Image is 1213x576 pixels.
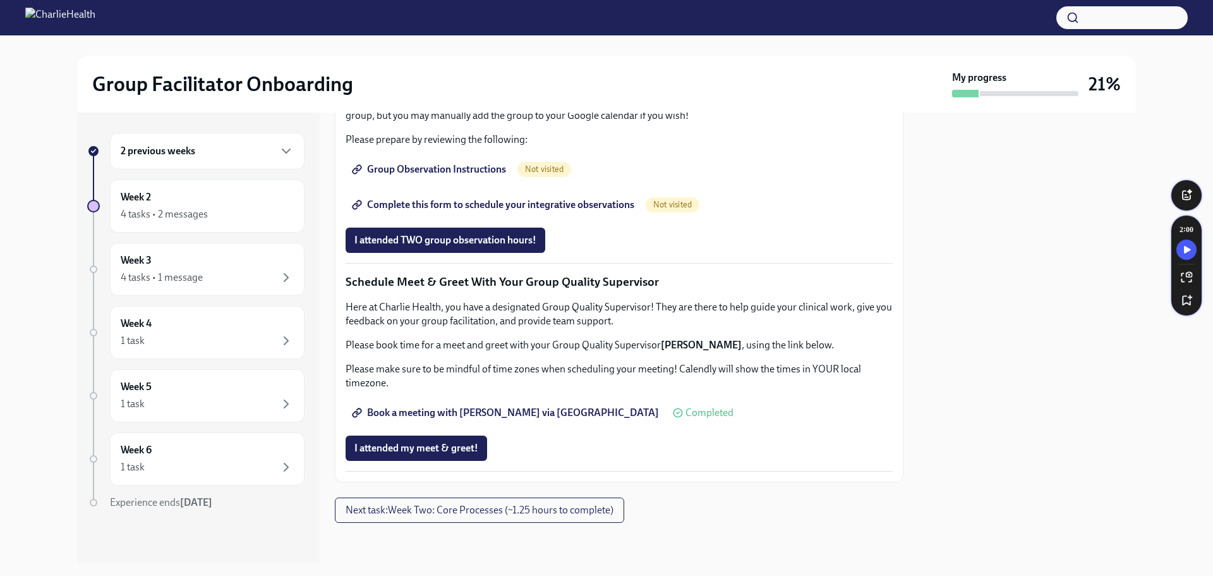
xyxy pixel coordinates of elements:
[87,180,305,233] a: Week 24 tasks • 2 messages
[121,190,151,204] h6: Week 2
[346,504,613,517] span: Next task : Week Two: Core Processes (~1.25 hours to complete)
[87,306,305,359] a: Week 41 task
[121,334,145,348] div: 1 task
[346,274,893,290] p: Schedule Meet & Greet With Your Group Quality Supervisor
[121,460,145,474] div: 1 task
[121,271,203,285] div: 4 tasks • 1 message
[346,436,487,461] button: I attended my meet & greet!
[346,362,893,390] p: Please make sure to be mindful of time zones when scheduling your meeting! Calendly will show the...
[354,234,536,247] span: I attended TWO group observation hours!
[346,133,893,147] p: Please prepare by reviewing the following:
[517,164,571,174] span: Not visited
[354,407,659,419] span: Book a meeting with [PERSON_NAME] via [GEOGRAPHIC_DATA]
[25,8,95,28] img: CharlieHealth
[646,200,699,209] span: Not visited
[110,496,212,508] span: Experience ends
[87,369,305,422] a: Week 51 task
[354,442,478,455] span: I attended my meet & greet!
[121,397,145,411] div: 1 task
[346,400,668,426] a: Book a meeting with [PERSON_NAME] via [GEOGRAPHIC_DATA]
[121,207,208,221] div: 4 tasks • 2 messages
[121,317,152,331] h6: Week 4
[346,338,893,352] p: Please book time for a meet and greet with your Group Quality Supervisor , using the link below.
[685,408,733,418] span: Completed
[121,380,152,394] h6: Week 5
[1089,73,1121,95] h3: 21%
[110,133,305,169] div: 2 previous weeks
[346,300,893,328] p: Here at Charlie Health, you have a designated Group Quality Supervisor! They are there to help gu...
[121,144,195,158] h6: 2 previous weeks
[121,443,152,457] h6: Week 6
[335,498,624,523] button: Next task:Week Two: Core Processes (~1.25 hours to complete)
[661,339,742,351] strong: [PERSON_NAME]
[87,243,305,296] a: Week 34 tasks • 1 message
[346,192,643,218] a: Complete this form to schedule your integrative observations
[180,496,212,508] strong: [DATE]
[952,71,1006,85] strong: My progress
[121,254,152,267] h6: Week 3
[354,199,634,211] span: Complete this form to schedule your integrative observations
[346,228,545,253] button: I attended TWO group observation hours!
[346,157,515,182] a: Group Observation Instructions
[92,71,353,97] h2: Group Facilitator Onboarding
[87,432,305,486] a: Week 61 task
[354,163,506,176] span: Group Observation Instructions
